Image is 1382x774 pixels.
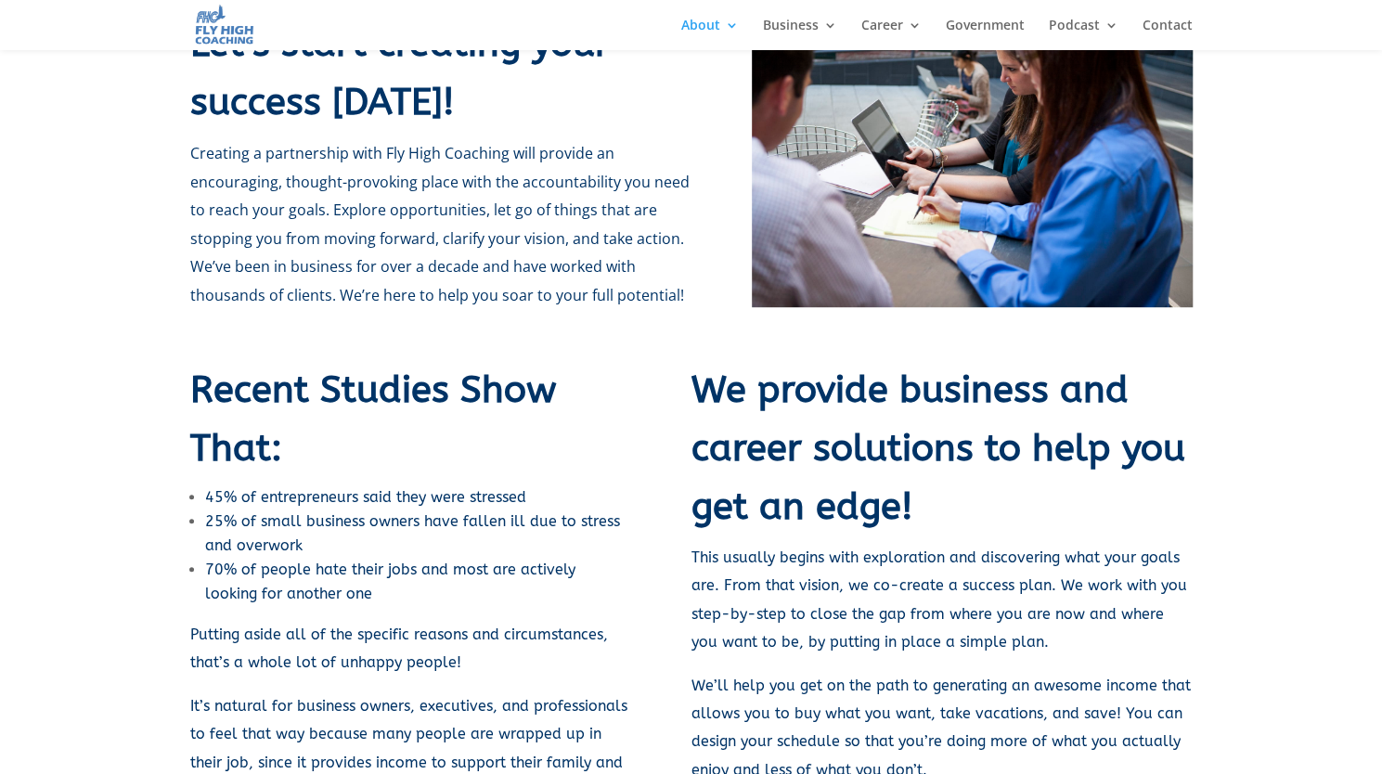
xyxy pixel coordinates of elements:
[946,19,1025,50] a: Government
[190,368,557,470] span: Recent Studies Show That:
[205,561,575,602] span: 70% of people hate their jobs and most are actively looking for another one
[190,626,608,671] span: Putting aside all of the specific reasons and circumstances, that’s a whole lot of unhappy people!
[681,19,739,50] a: About
[1049,19,1118,50] a: Podcast
[691,548,1187,651] span: This usually begins with exploration and discovering what your goals are. From that vision, we co...
[763,19,837,50] a: Business
[752,13,1193,307] img: IMG_1056
[205,488,526,506] span: 45% of entrepreneurs said they were stressed
[205,512,620,554] span: 25% of small business owners have fallen ill due to stress and overwork
[691,368,1185,528] strong: We provide business and career solutions to help you get an edge!
[861,19,922,50] a: Career
[190,143,690,304] span: Creating a partnership with Fly High Coaching will provide an encouraging, thought-provoking plac...
[1143,19,1193,50] a: Contact
[194,4,255,45] img: Fly High Coaching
